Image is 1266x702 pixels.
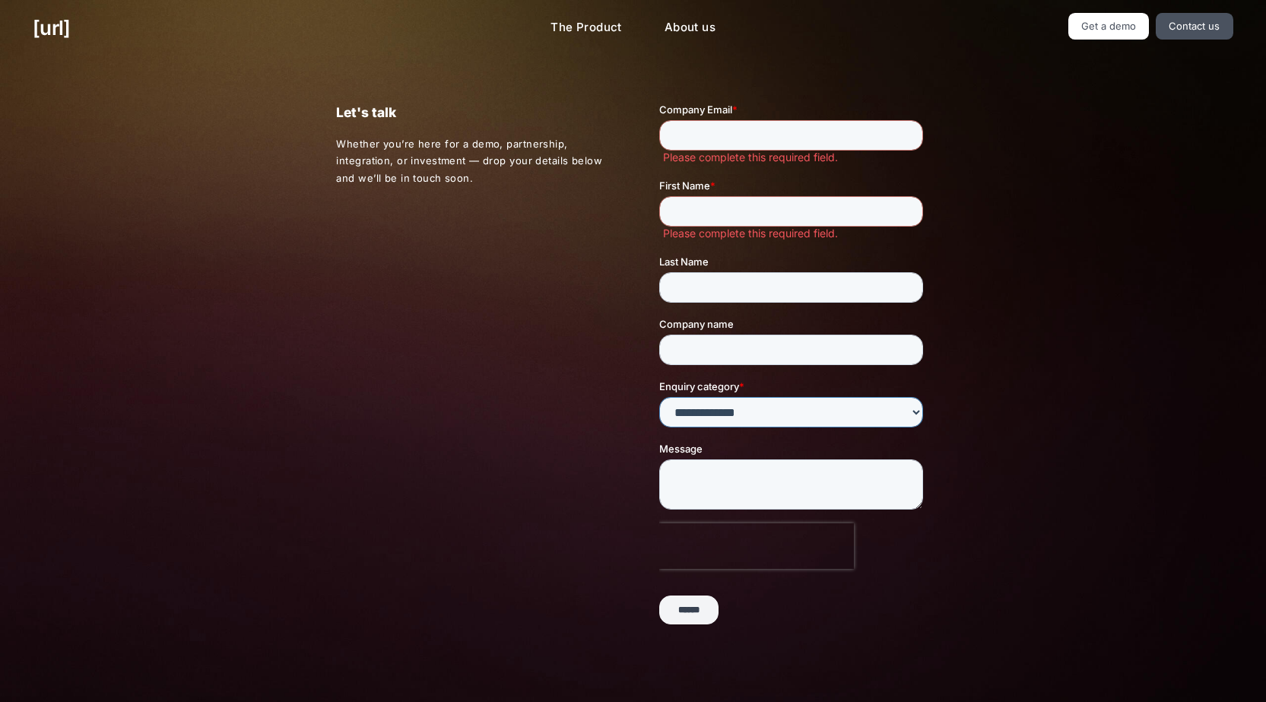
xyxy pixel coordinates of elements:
p: Let's talk [336,102,606,123]
a: [URL] [33,13,70,43]
p: Whether you’re here for a demo, partnership, integration, or investment — drop your details below... [336,135,607,187]
iframe: Form 0 [659,102,929,651]
a: About us [652,13,728,43]
a: Get a demo [1068,13,1150,40]
a: The Product [538,13,634,43]
a: Contact us [1156,13,1233,40]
